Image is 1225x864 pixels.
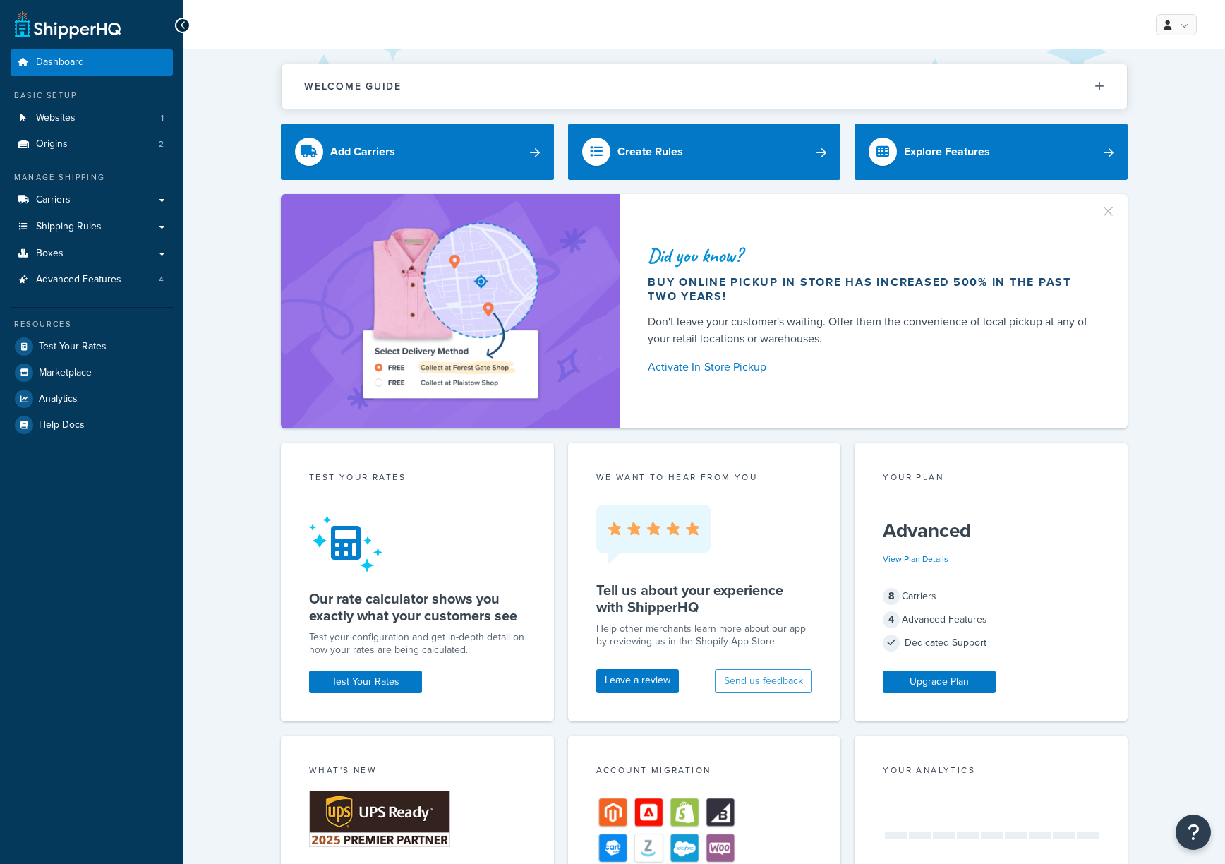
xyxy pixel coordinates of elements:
h5: Tell us about your experience with ShipperHQ [596,582,813,616]
a: Boxes [11,241,173,267]
a: Analytics [11,386,173,412]
a: Shipping Rules [11,214,173,240]
li: Websites [11,105,173,131]
a: Dashboard [11,49,173,76]
span: Help Docs [39,419,85,431]
a: View Plan Details [883,553,948,565]
a: Carriers [11,187,173,213]
div: Create Rules [617,142,683,162]
img: ad-shirt-map-b0359fc47e01cab431d101c4b569394f6a03f54285957d908178d52f29eb9668.png [322,215,578,407]
button: Open Resource Center [1176,815,1211,850]
div: Don't leave your customer's waiting. Offer them the convenience of local pickup at any of your re... [648,313,1094,347]
h5: Our rate calculator shows you exactly what your customers see [309,590,526,624]
span: 2 [159,138,164,150]
a: Origins2 [11,131,173,157]
a: Explore Features [855,124,1128,180]
span: Origins [36,138,68,150]
div: Did you know? [648,246,1094,265]
a: Test Your Rates [11,334,173,359]
a: Add Carriers [281,124,554,180]
p: Help other merchants learn more about our app by reviewing us in the Shopify App Store. [596,623,813,648]
li: Origins [11,131,173,157]
h2: Welcome Guide [304,81,402,92]
span: Analytics [39,393,78,405]
div: Dedicated Support [883,633,1099,653]
span: Advanced Features [36,274,121,286]
div: Advanced Features [883,610,1099,630]
a: Marketplace [11,360,173,385]
div: Basic Setup [11,90,173,102]
div: Manage Shipping [11,172,173,184]
button: Welcome Guide [282,64,1127,109]
span: 4 [159,274,164,286]
a: Activate In-Store Pickup [648,357,1094,377]
span: 1 [161,112,164,124]
div: What's New [309,764,526,780]
a: Create Rules [568,124,841,180]
span: Dashboard [36,56,84,68]
a: Help Docs [11,412,173,438]
a: Leave a review [596,669,679,693]
h5: Advanced [883,520,1099,542]
div: Resources [11,318,173,330]
div: Buy online pickup in store has increased 500% in the past two years! [648,275,1094,304]
a: Upgrade Plan [883,671,996,693]
span: 4 [883,611,900,628]
span: Websites [36,112,76,124]
a: Websites1 [11,105,173,131]
div: Add Carriers [330,142,395,162]
span: Shipping Rules [36,221,102,233]
span: Carriers [36,194,71,206]
div: Your Analytics [883,764,1099,780]
p: we want to hear from you [596,471,813,484]
div: Carriers [883,587,1099,606]
a: Advanced Features4 [11,267,173,293]
div: Your Plan [883,471,1099,487]
button: Send us feedback [715,669,812,693]
li: Advanced Features [11,267,173,293]
span: 8 [883,588,900,605]
span: Boxes [36,248,64,260]
span: Marketplace [39,367,92,379]
div: Account Migration [596,764,813,780]
a: Test Your Rates [309,671,422,693]
div: Test your configuration and get in-depth detail on how your rates are being calculated. [309,631,526,656]
span: Test Your Rates [39,341,107,353]
div: Explore Features [904,142,990,162]
div: Test your rates [309,471,526,487]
